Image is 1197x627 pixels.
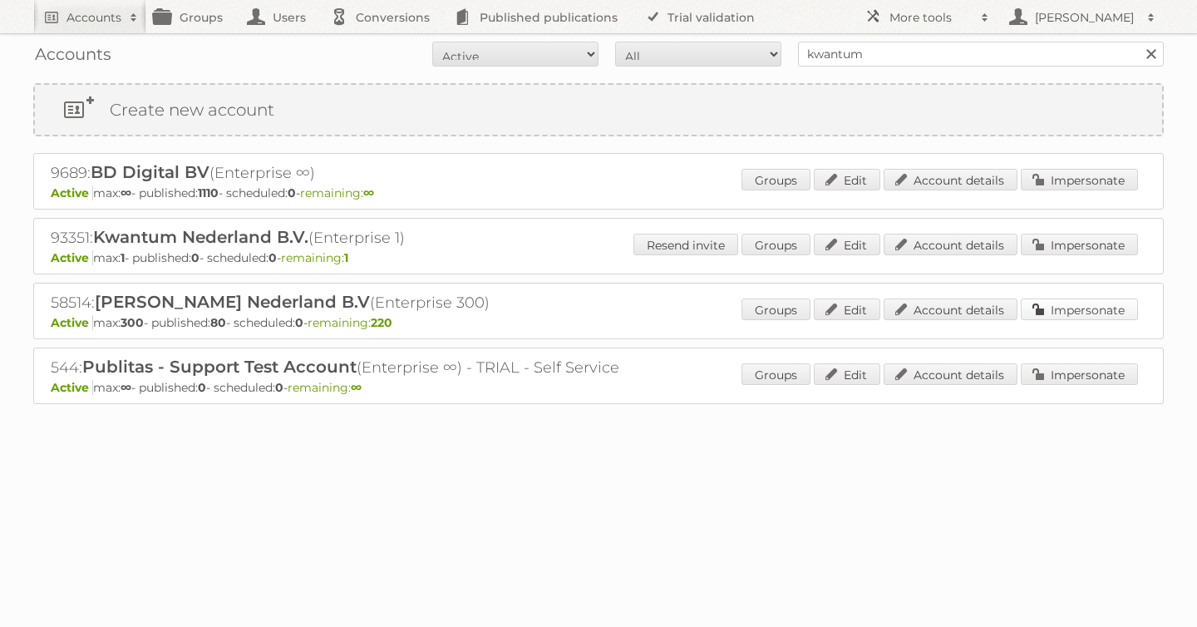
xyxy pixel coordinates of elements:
a: Edit [814,299,880,320]
strong: 0 [275,380,283,395]
a: Create new account [35,85,1162,135]
h2: Accounts [66,9,121,26]
strong: 0 [268,250,277,265]
strong: 0 [198,380,206,395]
strong: 1 [344,250,348,265]
span: Active [51,185,93,200]
strong: 1 [121,250,125,265]
a: Groups [741,299,810,320]
strong: 80 [210,315,226,330]
a: Groups [741,363,810,385]
p: max: - published: - scheduled: - [51,185,1146,200]
a: Edit [814,169,880,190]
h2: [PERSON_NAME] [1031,9,1139,26]
a: Impersonate [1021,363,1138,385]
span: remaining: [281,250,348,265]
a: Account details [884,169,1017,190]
a: Impersonate [1021,169,1138,190]
a: Account details [884,363,1017,385]
a: Impersonate [1021,299,1138,320]
strong: 0 [288,185,296,200]
h2: 9689: (Enterprise ∞) [51,162,633,184]
h2: 93351: (Enterprise 1) [51,227,633,249]
a: Impersonate [1021,234,1138,255]
p: max: - published: - scheduled: - [51,250,1146,265]
strong: 0 [191,250,199,265]
a: Edit [814,363,880,385]
strong: ∞ [351,380,362,395]
a: Groups [741,169,810,190]
h2: 58514: (Enterprise 300) [51,292,633,313]
span: Active [51,315,93,330]
strong: ∞ [121,185,131,200]
span: remaining: [288,380,362,395]
h2: More tools [889,9,973,26]
span: remaining: [300,185,374,200]
a: Edit [814,234,880,255]
strong: 300 [121,315,144,330]
span: Active [51,380,93,395]
span: BD Digital BV [91,162,209,182]
p: max: - published: - scheduled: - [51,315,1146,330]
a: Resend invite [633,234,738,255]
strong: 0 [295,315,303,330]
strong: ∞ [121,380,131,395]
a: Account details [884,299,1017,320]
strong: 1110 [198,185,219,200]
p: max: - published: - scheduled: - [51,380,1146,395]
a: Account details [884,234,1017,255]
span: Kwantum Nederland B.V. [93,227,308,247]
span: [PERSON_NAME] Nederland B.V [95,292,370,312]
h2: 544: (Enterprise ∞) - TRIAL - Self Service [51,357,633,378]
a: Groups [741,234,810,255]
span: remaining: [308,315,392,330]
span: Active [51,250,93,265]
strong: ∞ [363,185,374,200]
strong: 220 [371,315,392,330]
span: Publitas - Support Test Account [82,357,357,377]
